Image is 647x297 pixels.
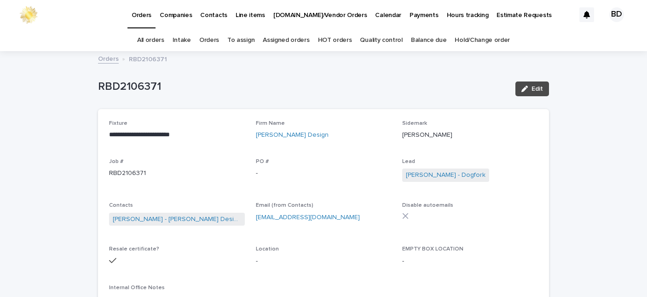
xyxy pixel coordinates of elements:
span: Internal Office Notes [109,285,165,291]
span: Resale certificate? [109,246,159,252]
span: EMPTY BOX LOCATION [402,246,463,252]
a: Hold/Change order [455,29,510,51]
a: Assigned orders [263,29,309,51]
span: Lead [402,159,415,164]
a: [EMAIL_ADDRESS][DOMAIN_NAME] [256,214,360,221]
p: [PERSON_NAME] [402,130,538,140]
a: To assign [227,29,254,51]
span: Fixture [109,121,127,126]
a: All orders [137,29,164,51]
a: Quality control [360,29,402,51]
a: [PERSON_NAME] - [PERSON_NAME] Design [113,215,241,224]
img: 0ffKfDbyRa2Iv8hnaAqg [18,6,39,24]
a: Orders [98,53,119,64]
p: - [256,256,392,266]
span: Firm Name [256,121,285,126]
a: Balance due [411,29,447,51]
p: RBD2106371 [98,80,508,93]
a: HOT orders [318,29,352,51]
p: - [256,169,392,178]
span: Job # [109,159,123,164]
p: RBD2106371 [129,53,167,64]
span: Contacts [109,203,133,208]
a: Intake [173,29,191,51]
a: [PERSON_NAME] - Dogfork [406,170,485,180]
a: [PERSON_NAME] Design [256,130,329,140]
p: - [402,256,538,266]
span: PO # [256,159,269,164]
div: BD [609,7,624,22]
button: Edit [515,82,549,96]
span: Disable autoemails [402,203,453,208]
span: Location [256,246,279,252]
p: RBD2106371 [109,169,245,178]
span: Email (from Contacts) [256,203,313,208]
span: Edit [531,86,543,92]
a: Orders [199,29,219,51]
span: Sidemark [402,121,427,126]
